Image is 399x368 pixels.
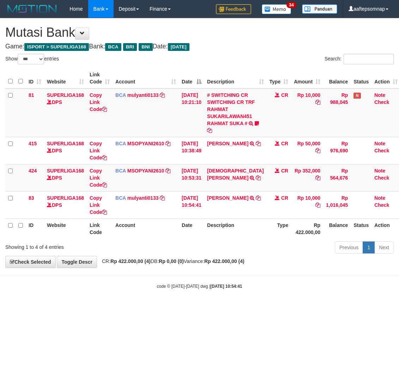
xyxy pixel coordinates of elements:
[281,168,288,174] span: CR
[256,175,261,181] a: Copy SAMSUL DARUSMAN to clipboard
[374,241,394,253] a: Next
[29,195,34,201] span: 83
[5,54,59,64] label: Show entries
[113,218,179,239] th: Account
[44,137,87,164] td: DPS
[157,284,242,289] small: code © [DATE]-[DATE] dwg |
[5,4,59,14] img: MOTION_logo.png
[374,148,389,153] a: Check
[323,68,351,88] th: Balance
[159,258,184,264] strong: Rp 0,00 (0)
[26,218,44,239] th: ID
[5,25,394,40] h1: Mutasi Bank
[127,141,164,146] a: MSOPYANI2610
[113,68,179,88] th: Account: activate to sort column ascending
[207,128,212,133] a: Copy # SWITCHING CR SWITCHING CR TRF RAHMAT SUKARILAWAN451 RAHMAT SUKA # to clipboard
[286,2,296,8] span: 34
[29,92,34,98] span: 81
[315,175,320,181] a: Copy Rp 352,000 to clipboard
[323,137,351,164] td: Rp 976,690
[127,92,159,98] a: mulyanti0133
[44,191,87,218] td: DPS
[210,284,242,289] strong: [DATE] 10:54:41
[291,191,323,218] td: Rp 10,000
[160,92,165,98] a: Copy mulyanti0133 to clipboard
[291,164,323,191] td: Rp 352,000
[123,43,137,51] span: BRI
[204,258,244,264] strong: Rp 422.000,00 (4)
[44,218,87,239] th: Website
[325,54,394,64] label: Search:
[29,168,37,174] span: 424
[90,141,107,160] a: Copy Link Code
[110,258,151,264] strong: Rp 422.000,00 (4)
[24,43,89,51] span: ISPORT > SUPERLIGA168
[291,88,323,137] td: Rp 10,000
[207,195,248,201] a: [PERSON_NAME]
[323,218,351,239] th: Balance
[374,195,385,201] a: Note
[291,137,323,164] td: Rp 50,000
[351,68,371,88] th: Status
[5,256,56,268] a: Check Selected
[363,241,375,253] a: 1
[139,43,152,51] span: BNI
[374,168,385,174] a: Note
[291,218,323,239] th: Rp 422.000,00
[374,92,385,98] a: Note
[165,168,170,174] a: Copy MSOPYANI2610 to clipboard
[165,141,170,146] a: Copy MSOPYANI2610 to clipboard
[216,4,251,14] img: Feedback.jpg
[44,164,87,191] td: DPS
[115,141,126,146] span: BCA
[115,195,126,201] span: BCA
[207,92,255,126] a: # SWITCHING CR SWITCHING CR TRF RAHMAT SUKARILAWAN451 RAHMAT SUKA #
[281,141,288,146] span: CR
[256,195,261,201] a: Copy ADITIYA AMANDA to clipboard
[302,4,337,14] img: panduan.png
[179,218,204,239] th: Date
[87,68,113,88] th: Link Code: activate to sort column ascending
[44,68,87,88] th: Website: activate to sort column ascending
[90,195,107,215] a: Copy Link Code
[29,141,37,146] span: 415
[115,168,126,174] span: BCA
[47,195,84,201] a: SUPERLIGA168
[90,92,107,112] a: Copy Link Code
[179,164,204,191] td: [DATE] 10:53:31
[267,218,291,239] th: Type
[179,191,204,218] td: [DATE] 10:54:41
[335,241,363,253] a: Previous
[179,137,204,164] td: [DATE] 10:38:49
[374,175,389,181] a: Check
[98,258,244,264] span: CR: DB: Variance:
[57,256,97,268] a: Toggle Descr
[47,141,84,146] a: SUPERLIGA168
[5,43,394,50] h4: Game: Bank: Date:
[281,92,288,98] span: CR
[262,4,291,14] img: Button%20Memo.svg
[5,241,161,251] div: Showing 1 to 4 of 4 entries
[44,88,87,137] td: DPS
[281,195,288,201] span: CR
[26,68,44,88] th: ID: activate to sort column ascending
[204,218,266,239] th: Description
[291,68,323,88] th: Amount: activate to sort column ascending
[267,68,291,88] th: Type: activate to sort column ascending
[160,195,165,201] a: Copy mulyanti0133 to clipboard
[344,54,394,64] input: Search:
[256,141,261,146] a: Copy USMAN JAELANI to clipboard
[47,92,84,98] a: SUPERLIGA168
[207,168,264,181] a: [DEMOGRAPHIC_DATA][PERSON_NAME]
[18,54,44,64] select: Showentries
[315,99,320,105] a: Copy Rp 10,000 to clipboard
[127,168,164,174] a: MSOPYANI2610
[90,168,107,188] a: Copy Link Code
[204,68,266,88] th: Description: activate to sort column ascending
[115,92,126,98] span: BCA
[315,148,320,153] a: Copy Rp 50,000 to clipboard
[127,195,159,201] a: mulyanti0133
[179,88,204,137] td: [DATE] 10:21:10
[374,202,389,208] a: Check
[374,141,385,146] a: Note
